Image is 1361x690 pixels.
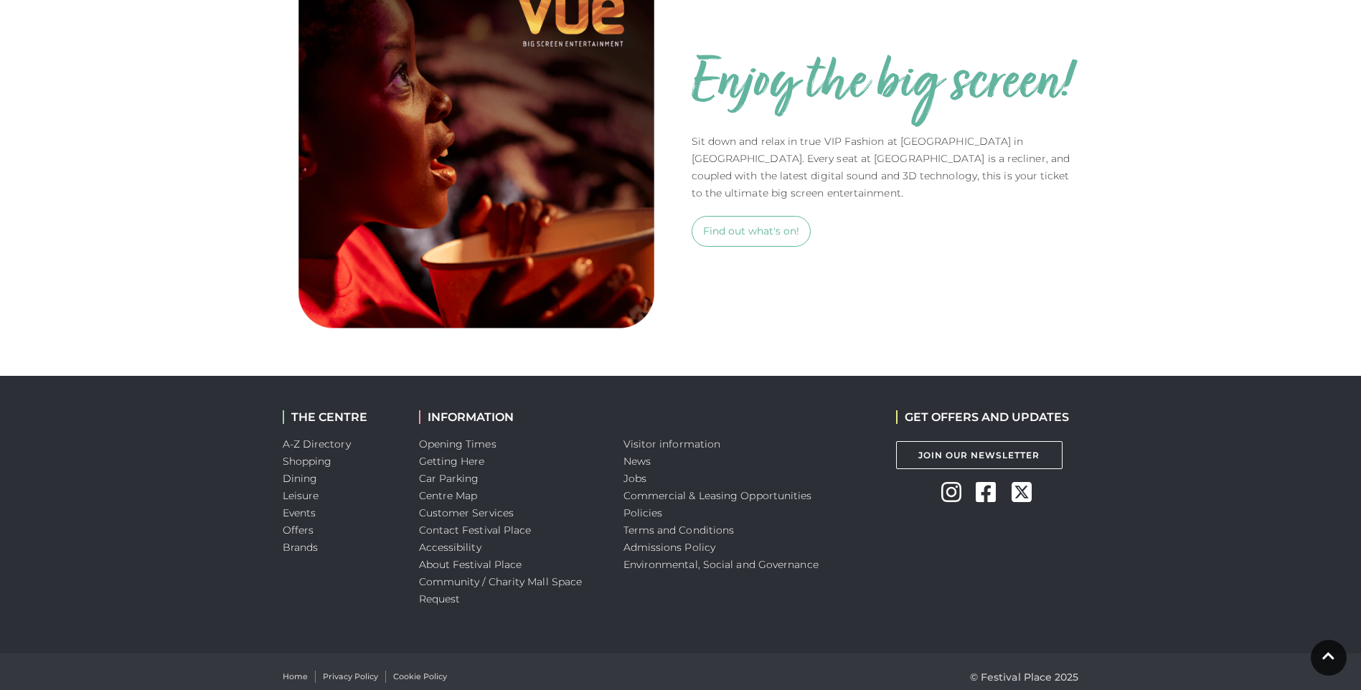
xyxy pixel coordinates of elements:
h2: INFORMATION [419,410,602,424]
a: Leisure [283,489,319,502]
a: Community / Charity Mall Space Request [419,575,583,605]
a: Home [283,671,308,683]
a: Privacy Policy [323,671,378,683]
a: Centre Map [419,489,478,502]
h2: THE CENTRE [283,410,397,424]
a: Commercial & Leasing Opportunities [623,489,812,502]
a: Brands [283,541,319,554]
a: About Festival Place [419,558,522,571]
a: Admissions Policy [623,541,716,554]
p: © Festival Place 2025 [970,668,1079,686]
a: Accessibility [419,541,481,554]
a: Events [283,506,316,519]
h2: Enjoy the big screen! [692,49,1073,118]
a: Join Our Newsletter [896,441,1063,469]
a: Getting Here [419,455,485,468]
p: Sit down and relax in true VIP Fashion at [GEOGRAPHIC_DATA] in [GEOGRAPHIC_DATA]. Every seat at [... [692,133,1079,202]
a: Visitor information [623,438,721,450]
a: Car Parking [419,472,479,485]
h2: GET OFFERS AND UPDATES [896,410,1069,424]
a: Contact Festival Place [419,524,532,537]
a: Customer Services [419,506,514,519]
a: Shopping [283,455,332,468]
a: Policies [623,506,663,519]
a: Dining [283,472,318,485]
a: Cookie Policy [393,671,447,683]
a: Environmental, Social and Governance [623,558,819,571]
a: Terms and Conditions [623,524,735,537]
a: Jobs [623,472,646,485]
a: Opening Times [419,438,496,450]
a: Offers [283,524,314,537]
a: News [623,455,651,468]
a: A-Z Directory [283,438,351,450]
a: Find out what's on! [692,216,811,247]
